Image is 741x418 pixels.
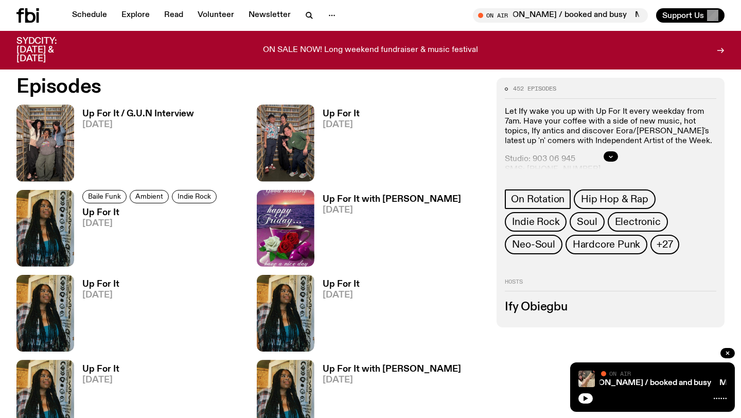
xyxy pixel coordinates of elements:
[581,194,648,205] span: Hip Hop & Rap
[512,239,555,250] span: Neo-Soul
[505,235,562,254] a: Neo-Soul
[570,212,604,232] a: Soul
[82,120,194,129] span: [DATE]
[158,8,189,23] a: Read
[505,279,716,291] h2: Hosts
[615,216,661,228] span: Electronic
[135,193,163,200] span: Ambient
[323,280,360,289] h3: Up For It
[473,8,648,23] button: On AirMornings with [PERSON_NAME] / booked and busyMornings with [PERSON_NAME] / booked and busy
[578,371,595,387] img: A photo of Jim in the fbi studio sitting on a chair and awkwardly holding their leg in the air, s...
[511,194,564,205] span: On Rotation
[16,37,82,63] h3: SYDCITY: [DATE] & [DATE]
[74,110,194,181] a: Up For It / G.U.N Interview[DATE]
[16,190,74,267] img: Ify - a Brown Skin girl with black braided twists, looking up to the side with her tongue stickin...
[74,208,220,267] a: Up For It[DATE]
[512,216,559,228] span: Indie Rock
[16,78,484,96] h2: Episodes
[66,8,113,23] a: Schedule
[115,8,156,23] a: Explore
[242,8,297,23] a: Newsletter
[323,120,360,129] span: [DATE]
[82,376,119,385] span: [DATE]
[505,302,716,313] h3: Ify Obiegbu
[88,193,121,200] span: Baile Funk
[82,219,220,228] span: [DATE]
[323,110,360,118] h3: Up For It
[263,46,478,55] p: ON SALE NOW! Long weekend fundraiser & music festival
[130,190,169,203] a: Ambient
[172,190,217,203] a: Indie Rock
[314,195,461,267] a: Up For It with [PERSON_NAME][DATE]
[577,216,597,228] span: Soul
[505,189,571,209] a: On Rotation
[662,11,704,20] span: Support Us
[257,275,314,352] img: Ify - a Brown Skin girl with black braided twists, looking up to the side with her tongue stickin...
[566,235,647,254] a: Hardcore Punk
[323,206,461,215] span: [DATE]
[657,239,673,250] span: +27
[656,8,725,23] button: Support Us
[609,370,631,377] span: On Air
[16,275,74,352] img: Ify - a Brown Skin girl with black braided twists, looking up to the side with her tongue stickin...
[513,86,556,92] span: 452 episodes
[314,280,360,352] a: Up For It[DATE]
[650,235,679,254] button: +27
[82,291,119,300] span: [DATE]
[323,291,360,300] span: [DATE]
[505,212,567,232] a: Indie Rock
[323,376,461,385] span: [DATE]
[505,107,716,147] p: Let Ify wake you up with Up For It every weekday from 7am. Have your coffee with a side of new mu...
[82,365,119,374] h3: Up For It
[82,110,194,118] h3: Up For It / G.U.N Interview
[82,190,127,203] a: Baile Funk
[573,239,640,250] span: Hardcore Punk
[82,280,119,289] h3: Up For It
[82,208,220,217] h3: Up For It
[520,379,711,387] a: Mornings with [PERSON_NAME] / booked and busy
[74,280,119,352] a: Up For It[DATE]
[314,110,360,181] a: Up For It[DATE]
[178,193,211,200] span: Indie Rock
[608,212,668,232] a: Electronic
[191,8,240,23] a: Volunteer
[574,189,655,209] a: Hip Hop & Rap
[323,365,461,374] h3: Up For It with [PERSON_NAME]
[323,195,461,204] h3: Up For It with [PERSON_NAME]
